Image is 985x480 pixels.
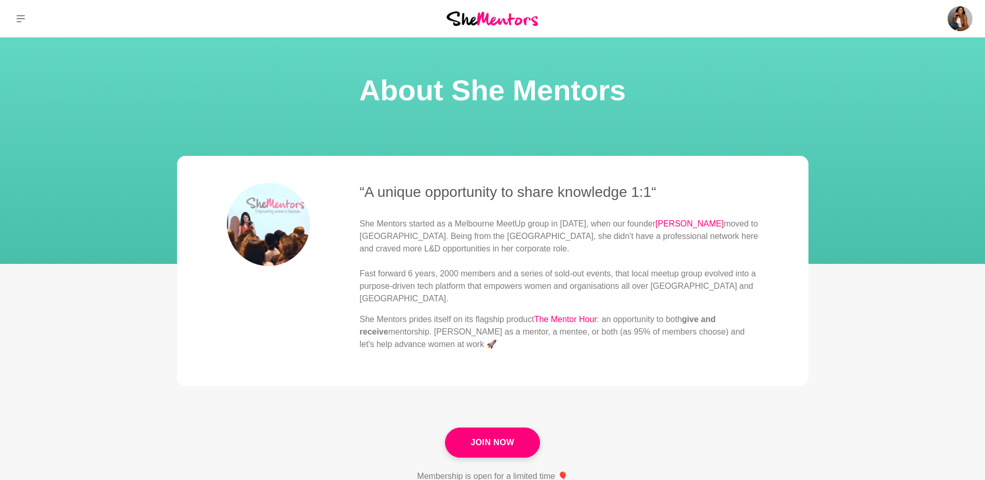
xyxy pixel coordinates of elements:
a: Join Now [445,428,539,458]
h3: “A unique opportunity to share knowledge 1:1“ [360,183,759,201]
img: Orine Silveira-McCuskey [948,6,973,31]
img: She Mentors Logo [447,11,538,25]
h1: About She Mentors [12,71,973,110]
a: The Mentor Hour [534,315,597,324]
a: [PERSON_NAME] [655,219,724,228]
p: She Mentors prides itself on its flagship product : an opportunity to both mentorship. [PERSON_NA... [360,313,759,351]
p: She Mentors started as a Melbourne MeetUp group in [DATE], when our founder moved to [GEOGRAPHIC_... [360,218,759,305]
